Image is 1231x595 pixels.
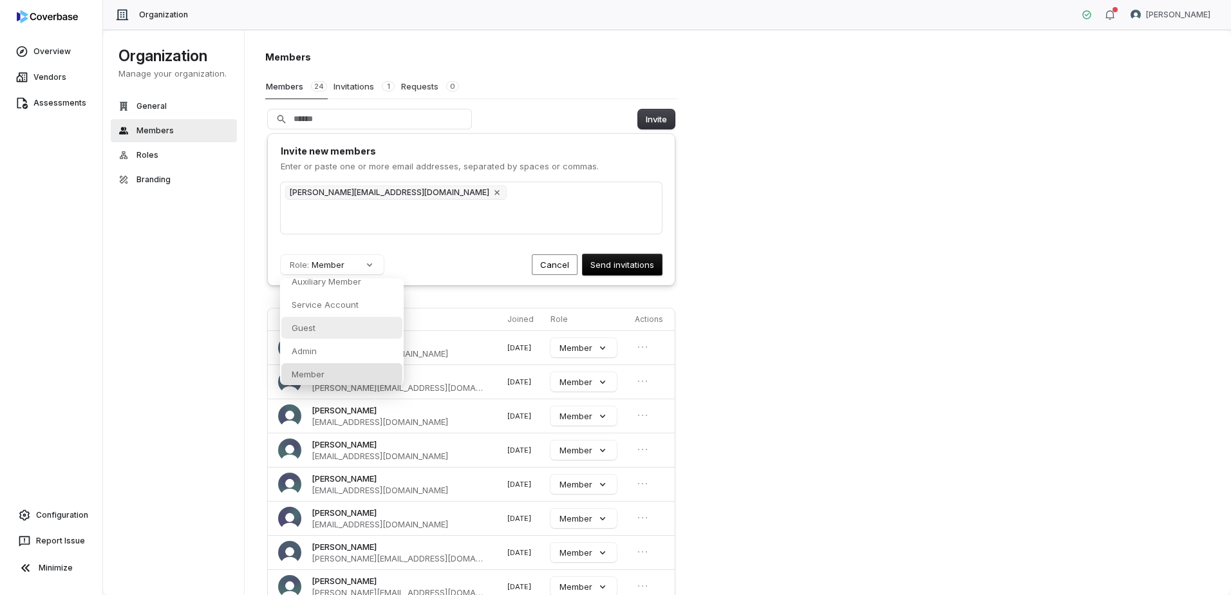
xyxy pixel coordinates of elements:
img: Emad Nabbus [278,473,301,496]
span: [PERSON_NAME] [312,507,377,518]
span: [PERSON_NAME][EMAIL_ADDRESS][DOMAIN_NAME] [312,552,484,564]
span: Roles [136,150,158,160]
span: Report Issue [36,536,85,546]
button: Open menu [635,442,650,457]
span: [DATE] [507,377,531,386]
button: Open menu [635,476,650,491]
button: Open menu [635,408,650,423]
p: Member [292,368,324,380]
img: Cassandra Burns [278,507,301,530]
p: Manage your organization. [118,68,229,79]
span: [PERSON_NAME] [312,575,377,587]
button: Send invitations [583,254,662,275]
span: [DATE] [507,582,531,591]
img: Travis Helton [278,370,301,393]
span: General [136,101,167,111]
span: Minimize [39,563,73,573]
th: Role [545,308,630,330]
img: Kristina Carroll [278,439,301,462]
img: Curtis Nohl avatar [1131,10,1141,20]
span: Vendors [33,72,66,82]
h1: Invite new members [281,144,662,158]
h1: Members [265,50,677,64]
th: Actions [630,308,675,330]
span: [EMAIL_ADDRESS][DOMAIN_NAME] [312,518,448,530]
button: Open menu [635,544,650,560]
span: [DATE] [507,446,531,455]
h1: Organization [118,46,229,66]
p: Auxiliary Member [292,276,361,287]
button: Invitations [333,74,395,99]
button: Requests [400,74,460,99]
button: Open menu [635,510,650,525]
span: Overview [33,46,71,57]
button: Members [265,74,328,99]
span: [EMAIL_ADDRESS][DOMAIN_NAME] [312,450,448,462]
span: 24 [311,81,327,91]
button: Open menu [635,578,650,594]
span: [DATE] [507,514,531,523]
span: [DATE] [507,343,531,352]
span: [PERSON_NAME] [312,404,377,416]
span: [PERSON_NAME][EMAIL_ADDRESS][DOMAIN_NAME] [312,382,484,393]
span: [DATE] [507,548,531,557]
p: Admin [292,345,317,357]
img: logo-D7KZi-bG.svg [17,10,78,23]
span: Branding [136,175,171,185]
input: Search [268,109,471,129]
span: Assessments [33,98,86,108]
img: Madison Hull [278,404,301,428]
span: [EMAIL_ADDRESS][DOMAIN_NAME] [312,416,448,428]
p: Service Account [292,299,359,310]
button: Open menu [635,339,650,355]
span: 0 [446,81,459,91]
span: [PERSON_NAME] [312,541,377,552]
span: [EMAIL_ADDRESS][DOMAIN_NAME] [312,484,448,496]
p: [PERSON_NAME][EMAIL_ADDRESS][DOMAIN_NAME] [290,187,489,198]
span: Members [136,126,174,136]
span: [PERSON_NAME] [1146,10,1210,20]
span: 1 [382,81,395,91]
p: Guest [292,322,315,334]
img: Bridget Seagraves [278,541,301,564]
span: Configuration [36,510,88,520]
th: User [268,308,502,330]
p: Enter or paste one or more email addresses, separated by spaces or commas. [281,160,662,172]
th: Joined [502,308,545,330]
span: Organization [139,10,188,20]
span: [DATE] [507,480,531,489]
span: [PERSON_NAME] [312,439,377,450]
button: Invite [638,109,675,129]
span: [DATE] [507,411,531,420]
img: George Munyua [278,336,301,359]
button: Open menu [635,373,650,389]
span: [PERSON_NAME] [312,473,377,484]
button: Cancel [532,254,578,275]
